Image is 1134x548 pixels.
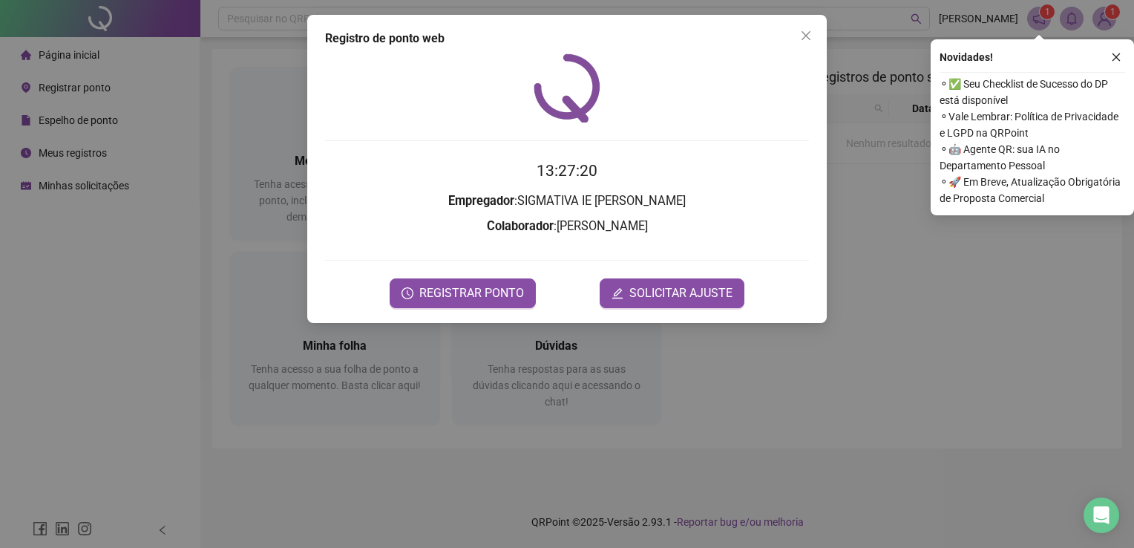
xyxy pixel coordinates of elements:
time: 13:27:20 [537,162,597,180]
h3: : [PERSON_NAME] [325,217,809,236]
h3: : SIGMATIVA IE [PERSON_NAME] [325,192,809,211]
span: ⚬ ✅ Seu Checklist de Sucesso do DP está disponível [940,76,1125,108]
strong: Colaborador [487,219,554,233]
span: Novidades ! [940,49,993,65]
span: ⚬ 🚀 Em Breve, Atualização Obrigatória de Proposta Comercial [940,174,1125,206]
span: ⚬ Vale Lembrar: Política de Privacidade e LGPD na QRPoint [940,108,1125,141]
span: ⚬ 🤖 Agente QR: sua IA no Departamento Pessoal [940,141,1125,174]
strong: Empregador [448,194,514,208]
span: SOLICITAR AJUSTE [629,284,732,302]
button: REGISTRAR PONTO [390,278,536,308]
img: QRPoint [534,53,600,123]
button: Close [794,24,818,48]
span: close [1111,52,1121,62]
span: edit [612,287,623,299]
span: clock-circle [402,287,413,299]
button: editSOLICITAR AJUSTE [600,278,744,308]
span: close [800,30,812,42]
div: Open Intercom Messenger [1084,498,1119,533]
span: REGISTRAR PONTO [419,284,524,302]
div: Registro de ponto web [325,30,809,48]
